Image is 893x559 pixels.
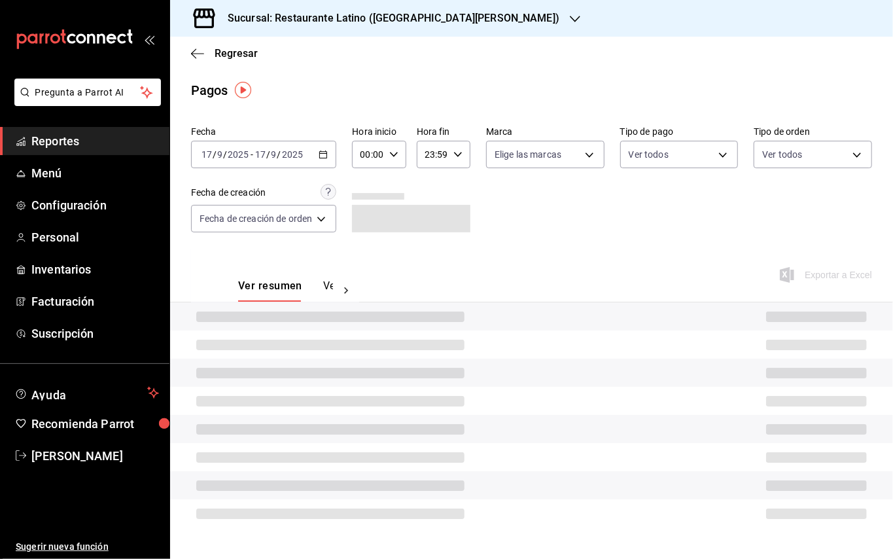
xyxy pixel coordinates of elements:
[31,447,159,465] span: [PERSON_NAME]
[323,279,372,302] button: Ver pagos
[16,540,159,554] span: Sugerir nueva función
[31,261,159,278] span: Inventarios
[201,149,213,160] input: --
[620,128,739,137] label: Tipo de pago
[238,279,333,302] div: navigation tabs
[235,82,251,98] img: Tooltip marker
[486,128,604,137] label: Marca
[266,149,270,160] span: /
[754,128,872,137] label: Tipo de orden
[271,149,277,160] input: --
[251,149,253,160] span: -
[223,149,227,160] span: /
[495,148,561,161] span: Elige las marcas
[144,34,154,45] button: open_drawer_menu
[200,212,312,225] span: Fecha de creación de orden
[31,132,159,150] span: Reportes
[31,164,159,182] span: Menú
[238,279,302,302] button: Ver resumen
[352,128,406,137] label: Hora inicio
[31,293,159,310] span: Facturación
[31,415,159,433] span: Recomienda Parrot
[217,149,223,160] input: --
[14,79,161,106] button: Pregunta a Parrot AI
[31,385,142,401] span: Ayuda
[35,86,141,99] span: Pregunta a Parrot AI
[629,148,669,161] span: Ver todos
[191,128,336,137] label: Fecha
[191,81,228,100] div: Pagos
[217,10,559,26] h3: Sucursal: Restaurante Latino ([GEOGRAPHIC_DATA][PERSON_NAME])
[191,47,258,60] button: Regresar
[215,47,258,60] span: Regresar
[9,95,161,109] a: Pregunta a Parrot AI
[31,325,159,342] span: Suscripción
[281,149,304,160] input: ----
[762,148,802,161] span: Ver todos
[31,228,159,246] span: Personal
[227,149,249,160] input: ----
[277,149,281,160] span: /
[417,128,470,137] label: Hora fin
[31,196,159,214] span: Configuración
[213,149,217,160] span: /
[191,186,266,200] div: Fecha de creación
[254,149,266,160] input: --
